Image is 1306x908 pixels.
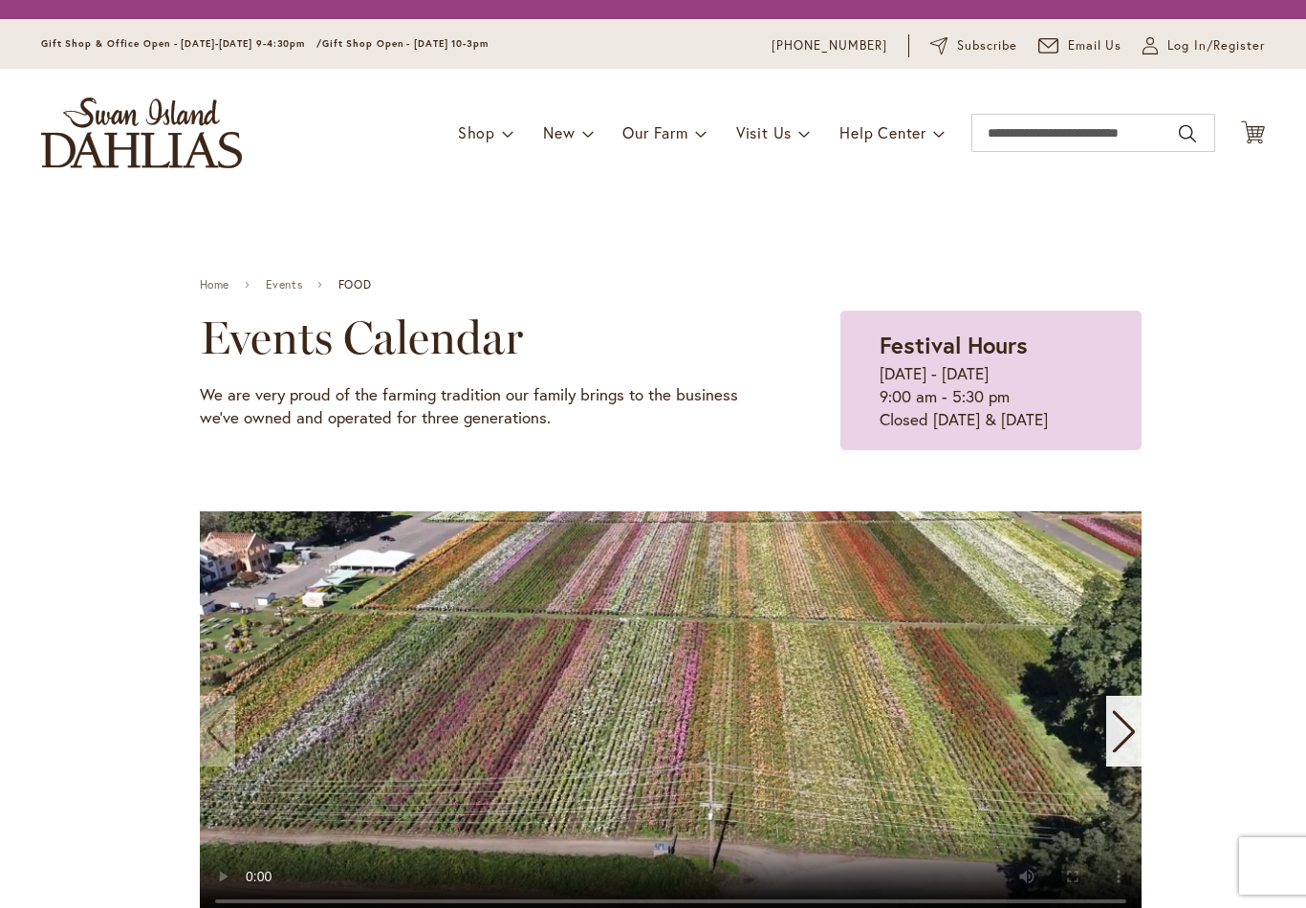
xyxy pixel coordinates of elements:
[458,122,495,142] span: Shop
[543,122,575,142] span: New
[41,97,242,168] a: store logo
[41,37,322,50] span: Gift Shop & Office Open - [DATE]-[DATE] 9-4:30pm /
[338,278,371,292] span: FOOD
[200,311,746,364] h2: Events Calendar
[880,330,1028,360] strong: Festival Hours
[930,36,1017,55] a: Subscribe
[736,122,792,142] span: Visit Us
[1068,36,1122,55] span: Email Us
[1143,36,1265,55] a: Log In/Register
[1038,36,1122,55] a: Email Us
[1179,119,1196,149] button: Search
[957,36,1017,55] span: Subscribe
[622,122,687,142] span: Our Farm
[200,383,746,429] p: We are very proud of the farming tradition our family brings to the business we've owned and oper...
[266,278,303,292] a: Events
[200,278,229,292] a: Home
[1167,36,1265,55] span: Log In/Register
[880,362,1101,431] p: [DATE] - [DATE] 9:00 am - 5:30 pm Closed [DATE] & [DATE]
[322,37,489,50] span: Gift Shop Open - [DATE] 10-3pm
[839,122,926,142] span: Help Center
[772,36,887,55] a: [PHONE_NUMBER]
